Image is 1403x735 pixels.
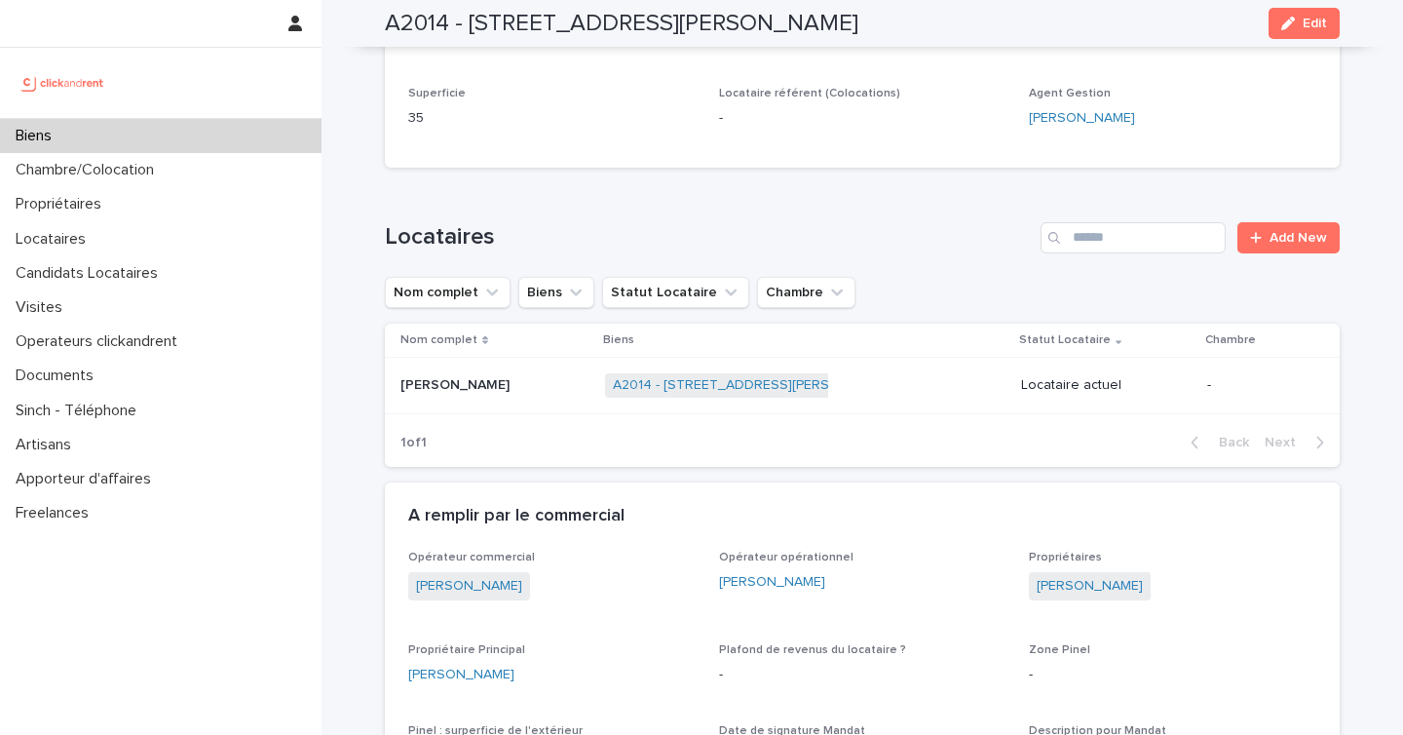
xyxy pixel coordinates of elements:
span: Locataire référent (Colocations) [719,88,900,99]
p: [PERSON_NAME] [400,373,513,394]
p: Biens [603,329,634,351]
p: Candidats Locataires [8,264,173,283]
span: Edit [1303,17,1327,30]
a: A2014 - [STREET_ADDRESS][PERSON_NAME] [613,377,898,394]
span: Plafond de revenus du locataire ? [719,644,906,656]
span: Opérateur opérationnel [719,552,853,563]
span: Propriétaire Principal [408,644,525,656]
a: [PERSON_NAME] [416,576,522,597]
span: Propriétaires [1029,552,1102,563]
p: Statut Locataire [1019,329,1111,351]
a: Add New [1237,222,1340,253]
p: Visites [8,298,78,317]
button: Back [1175,434,1257,451]
input: Search [1041,222,1226,253]
a: [PERSON_NAME] [1029,108,1135,129]
button: Statut Locataire [602,277,749,308]
button: Edit [1269,8,1340,39]
span: Back [1207,436,1249,449]
img: UCB0brd3T0yccxBKYDjQ [16,63,110,102]
p: Apporteur d'affaires [8,470,167,488]
p: Chambre/Colocation [8,161,170,179]
span: Superficie [408,88,466,99]
tr: [PERSON_NAME][PERSON_NAME] A2014 - [STREET_ADDRESS][PERSON_NAME] Locataire actuel- [385,358,1340,414]
p: - [1029,665,1316,685]
p: Locataires [8,230,101,249]
p: - [719,665,1006,685]
button: Next [1257,434,1340,451]
p: Nom complet [400,329,477,351]
a: [PERSON_NAME] [408,665,514,685]
span: Zone Pinel [1029,644,1090,656]
span: Next [1265,436,1308,449]
p: Propriétaires [8,195,117,213]
span: Agent Gestion [1029,88,1111,99]
h2: A remplir par le commercial [408,506,625,527]
p: 35 [408,108,696,129]
p: Documents [8,367,109,385]
p: Biens [8,127,67,145]
button: Chambre [757,277,855,308]
button: Nom complet [385,277,511,308]
p: Artisans [8,436,87,454]
a: [PERSON_NAME] [1037,576,1143,597]
h1: Locataires [385,223,1033,251]
button: Biens [518,277,594,308]
p: Sinch - Téléphone [8,402,152,420]
span: Add New [1270,231,1327,245]
p: Freelances [8,504,104,522]
p: - [719,108,1006,129]
p: Chambre [1205,329,1256,351]
span: Opérateur commercial [408,552,535,563]
p: 1 of 1 [385,419,442,467]
p: - [1207,377,1308,394]
p: Locataire actuel [1021,377,1192,394]
p: Operateurs clickandrent [8,332,193,351]
a: [PERSON_NAME] [719,572,825,593]
h2: A2014 - [STREET_ADDRESS][PERSON_NAME] [385,10,858,38]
